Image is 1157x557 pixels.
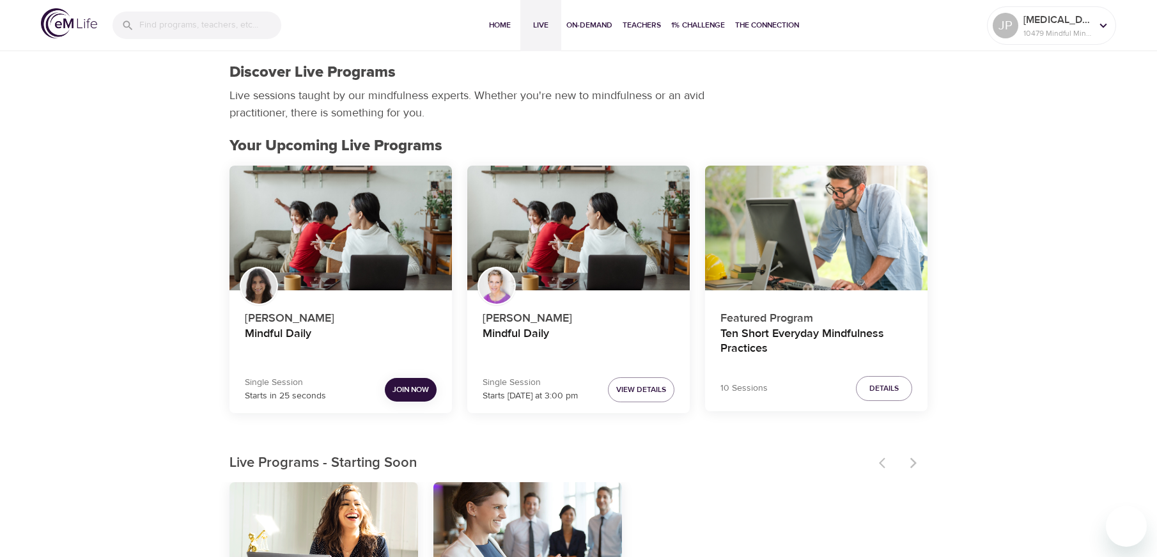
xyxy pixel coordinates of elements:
div: JP [993,13,1018,38]
button: Mindful Daily [467,166,690,291]
h4: Mindful Daily [245,327,437,357]
span: Home [485,19,515,32]
p: Live Programs - Starting Soon [229,453,871,474]
span: The Connection [735,19,799,32]
span: Teachers [623,19,661,32]
p: Single Session [245,376,326,389]
p: [PERSON_NAME] [245,304,437,327]
p: Live sessions taught by our mindfulness experts. Whether you're new to mindfulness or an avid pra... [229,87,709,122]
img: logo [41,8,97,38]
p: 10479 Mindful Minutes [1023,27,1091,39]
span: Live [525,19,556,32]
span: View Details [616,383,666,396]
button: Join Now [385,378,437,402]
button: Details [856,376,912,401]
h1: Discover Live Programs [229,63,396,82]
button: Mindful Daily [229,166,452,291]
p: Single Session [483,376,578,389]
p: 10 Sessions [720,382,768,395]
h4: Ten Short Everyday Mindfulness Practices [720,327,912,357]
p: [PERSON_NAME] [483,304,674,327]
p: Starts in 25 seconds [245,389,326,403]
span: 1% Challenge [671,19,725,32]
iframe: Button to launch messaging window [1106,506,1147,547]
span: On-Demand [566,19,612,32]
input: Find programs, teachers, etc... [139,12,281,39]
p: Starts [DATE] at 3:00 pm [483,389,578,403]
button: View Details [608,377,674,402]
p: Featured Program [720,304,912,327]
h4: Mindful Daily [483,327,674,357]
h2: Your Upcoming Live Programs [229,137,928,155]
span: Join Now [392,383,429,396]
p: [MEDICAL_DATA] [1023,12,1091,27]
span: Details [869,382,899,395]
button: Ten Short Everyday Mindfulness Practices [705,166,928,291]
